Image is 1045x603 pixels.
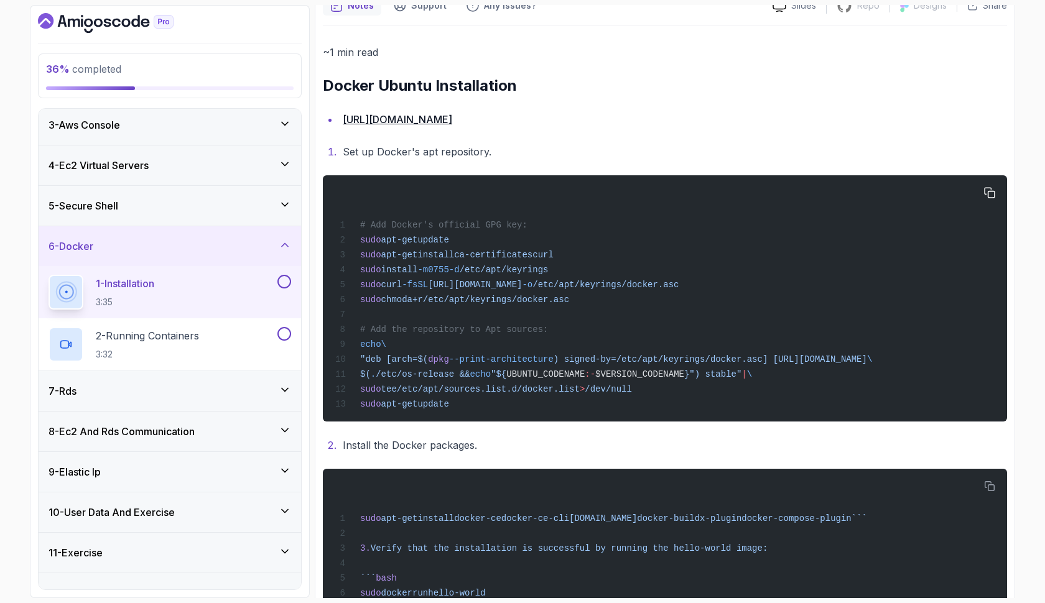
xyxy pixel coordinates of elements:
span: /etc/apt/keyrings/docker.asc [532,280,679,290]
h3: 6 - Docker [49,239,93,254]
h3: 5 - Secure Shell [49,198,118,213]
span: docker-ce-cli [501,513,569,523]
span: sudo [360,280,381,290]
span: -o [522,280,532,290]
button: 6-Docker [39,226,301,266]
span: echo [360,339,381,349]
h3: 3 - Aws Console [49,117,120,132]
span: update [417,399,448,409]
span: docker-ce [454,513,501,523]
span: a+r [407,295,423,305]
span: apt-get [381,513,418,523]
span: . [371,369,376,379]
span: hello-world [428,588,485,598]
span: apt-get [381,235,418,245]
span: sudo [360,588,381,598]
span: $VERSION_CODENAME [595,369,684,379]
span: apt-get [381,399,418,409]
span: chmod [381,295,407,305]
span: /etc/apt/keyrings [460,265,549,275]
span: ) signed-by=/etc/apt/keyrings/docker.asc] [URL][DOMAIN_NAME] [554,354,867,364]
span: install [417,250,454,260]
span: $( [360,369,371,379]
span: [DOMAIN_NAME] [569,513,637,523]
button: 11-Exercise [39,533,301,573]
button: 5-Secure Shell [39,186,301,226]
button: 4-Ec2 Virtual Servers [39,145,301,185]
span: /etc/apt/keyrings/docker.asc [423,295,569,305]
span: --print-architecture [449,354,554,364]
span: }") stable" [684,369,741,379]
button: 7-Rds [39,371,301,411]
span: \ [867,354,872,364]
span: -m [417,265,428,275]
span: | [741,369,746,379]
span: -fsSL [402,280,428,290]
span: docker-buildx-plugin [637,513,741,523]
button: 9-Elastic Ip [39,452,301,492]
span: tee [381,384,397,394]
span: sudo [360,295,381,305]
span: run [412,588,428,598]
span: sudo [360,250,381,260]
h3: 7 - Rds [49,384,77,398]
span: sudo [360,399,381,409]
span: > [580,384,585,394]
span: sudo [360,265,381,275]
span: -d [449,265,460,275]
span: \ [747,369,752,379]
p: 1 - Installation [96,276,154,291]
h3: 8 - Ec2 And Rds Communication [49,424,195,439]
span: docker-compose-plugin``` [741,513,867,523]
span: sudo [360,384,381,394]
span: completed [46,63,121,75]
span: update [417,235,448,245]
span: Verify that the installation is successful by running the hello-world image: [371,543,768,553]
span: :- [585,369,595,379]
p: 3:35 [96,296,154,308]
li: Set up Docker's apt repository. [339,143,1007,160]
span: ``` [360,573,376,583]
span: UBUNTU_CODENAME [506,369,585,379]
h3: 4 - Ec2 Virtual Servers [49,158,149,173]
span: 3. [360,543,371,553]
span: docker [381,588,412,598]
span: ca-certificates [454,250,532,260]
h3: 11 - Exercise [49,545,103,560]
p: 2 - Running Containers [96,328,199,343]
span: # Add the repository to Apt sources: [360,325,548,334]
span: curl [532,250,554,260]
span: [URL][DOMAIN_NAME] [428,280,522,290]
p: 3:32 [96,348,199,361]
li: Install the Docker packages. [339,436,1007,454]
span: sudo [360,235,381,245]
p: ~1 min read [323,44,1007,61]
h3: 9 - Elastic Ip [49,464,101,479]
h3: 12 - Exercise Solution [49,586,145,601]
span: install [381,265,418,275]
span: /etc/apt/sources.list.d/docker.list [397,384,580,394]
span: # Add Docker's official GPG key: [360,220,527,230]
h2: Docker Ubuntu Installation [323,76,1007,96]
span: install [417,513,454,523]
button: 10-User Data And Exercise [39,492,301,532]
span: \ [381,339,386,349]
span: dpkg [428,354,449,364]
button: 1-Installation3:35 [49,275,291,310]
span: 36 % [46,63,70,75]
button: 3-Aws Console [39,105,301,145]
a: [URL][DOMAIN_NAME] [343,113,452,126]
h3: 10 - User Data And Exercise [49,505,175,520]
a: Dashboard [38,13,202,33]
span: "deb [arch=$( [360,354,428,364]
span: "${ [491,369,506,379]
span: /etc/os-release && [376,369,470,379]
span: bash [376,573,397,583]
span: /dev/null [585,384,632,394]
button: 2-Running Containers3:32 [49,327,291,362]
span: 0755 [428,265,449,275]
span: curl [381,280,402,290]
span: echo [470,369,491,379]
span: sudo [360,513,381,523]
button: 8-Ec2 And Rds Communication [39,412,301,451]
